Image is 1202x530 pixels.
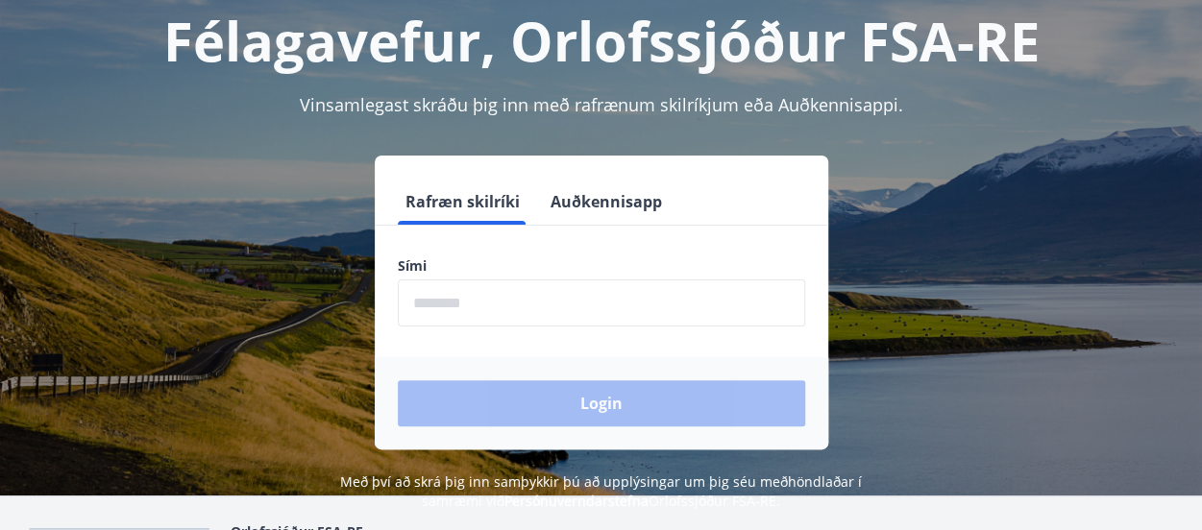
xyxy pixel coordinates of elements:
[340,472,862,510] span: Með því að skrá þig inn samþykkir þú að upplýsingar um þig séu meðhöndlaðar í samræmi við Orlofss...
[23,4,1179,77] h1: Félagavefur, Orlofssjóður FSA-RE
[504,492,649,510] a: Persónuverndarstefna
[543,179,670,225] button: Auðkennisapp
[300,93,903,116] span: Vinsamlegast skráðu þig inn með rafrænum skilríkjum eða Auðkennisappi.
[398,179,527,225] button: Rafræn skilríki
[398,256,805,276] label: Sími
